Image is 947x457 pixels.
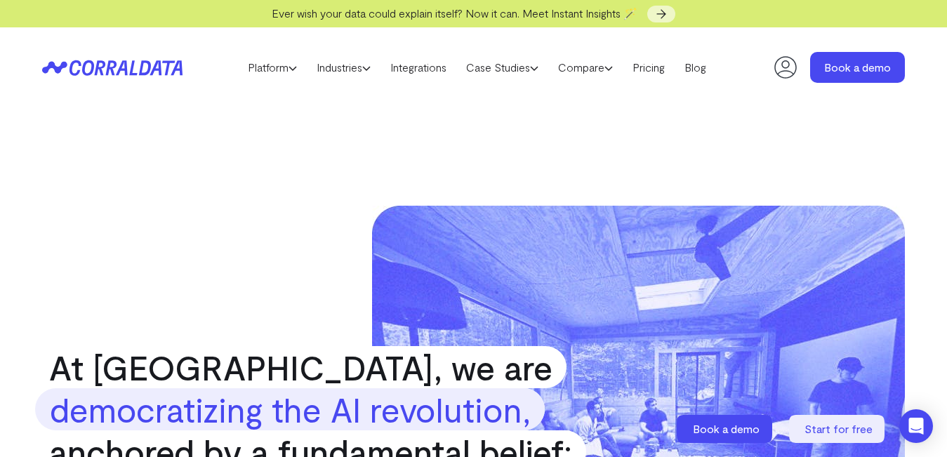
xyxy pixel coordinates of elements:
[35,388,545,430] strong: democratizing the AI revolution,
[456,57,548,78] a: Case Studies
[623,57,675,78] a: Pricing
[548,57,623,78] a: Compare
[35,346,567,388] span: At [GEOGRAPHIC_DATA], we are
[804,422,873,435] span: Start for free
[693,422,760,435] span: Book a demo
[380,57,456,78] a: Integrations
[675,57,716,78] a: Blog
[272,6,637,20] span: Ever wish your data could explain itself? Now it can. Meet Instant Insights 🪄
[810,52,905,83] a: Book a demo
[307,57,380,78] a: Industries
[238,57,307,78] a: Platform
[677,415,775,443] a: Book a demo
[789,415,887,443] a: Start for free
[899,409,933,443] div: Open Intercom Messenger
